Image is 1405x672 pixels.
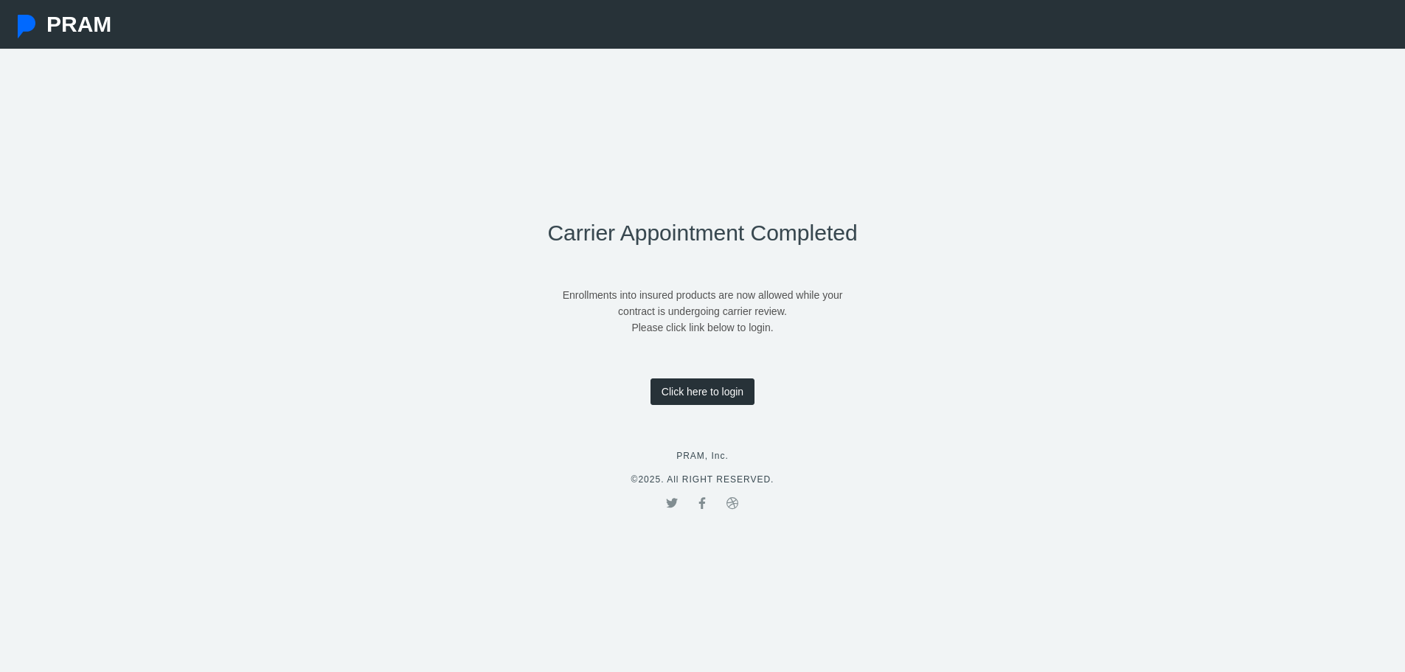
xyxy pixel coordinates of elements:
[46,12,111,36] span: PRAM
[651,378,754,405] a: Click here to login
[547,449,857,463] p: PRAM, Inc.
[15,15,38,38] img: Pram Partner
[547,287,857,319] p: Enrollments into insured products are now allowed while your contract is undergoing carrier review.
[547,220,857,246] h2: Carrier Appointment Completed
[547,319,857,336] p: Please click link below to login.
[547,473,857,487] p: © 2025. All RIGHT RESERVED.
